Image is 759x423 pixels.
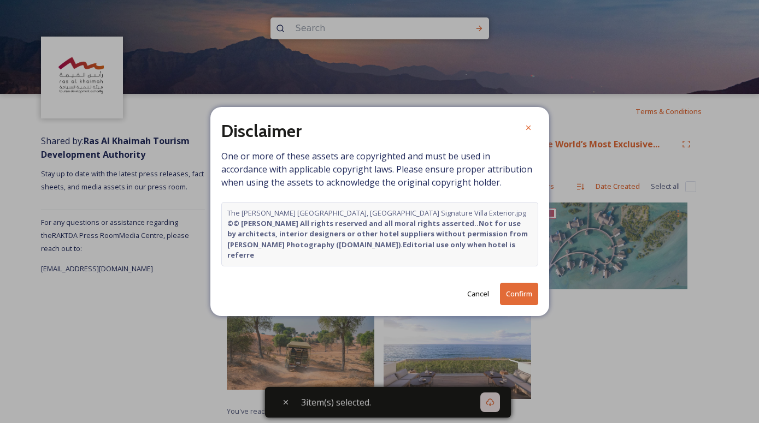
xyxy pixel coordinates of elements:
[227,218,529,260] strong: © © [PERSON_NAME] All rights reserved and all moral rights asserted..Not for use by architects, i...
[227,208,532,260] span: The [PERSON_NAME] [GEOGRAPHIC_DATA], [GEOGRAPHIC_DATA] Signature Villa Exterior.jpg
[462,283,495,305] button: Cancel
[221,150,538,266] span: One or more of these assets are copyrighted and must be used in accordance with applicable copyri...
[500,283,538,305] button: Confirm
[221,118,302,144] h2: Disclaimer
